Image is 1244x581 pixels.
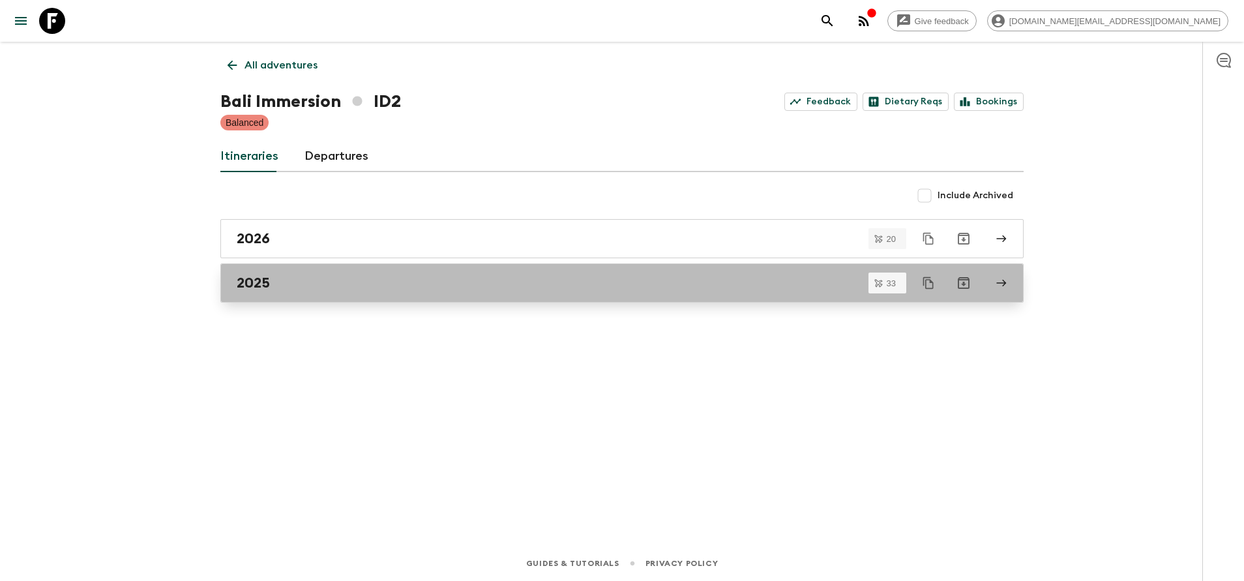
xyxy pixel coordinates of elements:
[987,10,1228,31] div: [DOMAIN_NAME][EMAIL_ADDRESS][DOMAIN_NAME]
[917,227,940,250] button: Duplicate
[954,93,1024,111] a: Bookings
[908,16,976,26] span: Give feedback
[863,93,949,111] a: Dietary Reqs
[526,556,619,571] a: Guides & Tutorials
[887,10,977,31] a: Give feedback
[8,8,34,34] button: menu
[220,89,401,115] h1: Bali Immersion ID2
[237,275,270,291] h2: 2025
[879,279,904,288] span: 33
[784,93,857,111] a: Feedback
[879,235,904,243] span: 20
[220,219,1024,258] a: 2026
[226,116,263,129] p: Balanced
[951,270,977,296] button: Archive
[1002,16,1228,26] span: [DOMAIN_NAME][EMAIL_ADDRESS][DOMAIN_NAME]
[917,271,940,295] button: Duplicate
[220,52,325,78] a: All adventures
[220,141,278,172] a: Itineraries
[938,189,1013,202] span: Include Archived
[237,230,270,247] h2: 2026
[244,57,318,73] p: All adventures
[951,226,977,252] button: Archive
[304,141,368,172] a: Departures
[645,556,718,571] a: Privacy Policy
[814,8,840,34] button: search adventures
[220,263,1024,303] a: 2025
